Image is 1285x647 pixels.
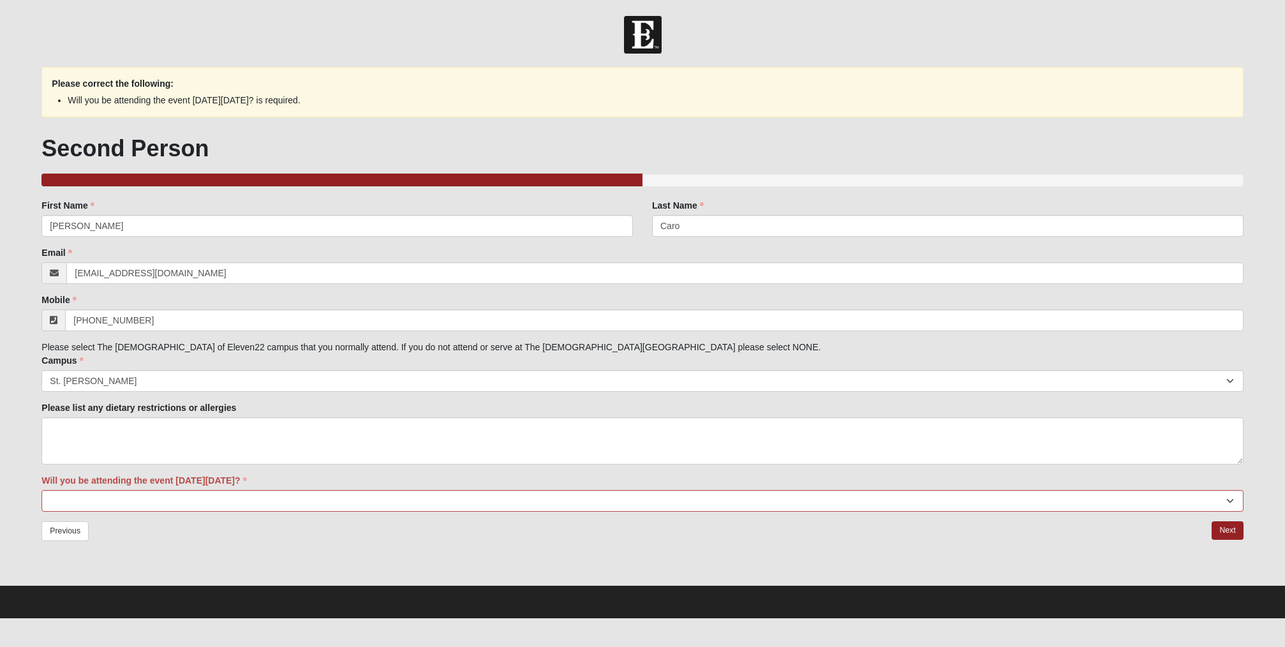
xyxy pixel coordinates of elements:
[41,521,89,541] a: Previous
[41,246,71,259] label: Email
[41,294,76,306] label: Mobile
[41,354,83,367] label: Campus
[41,199,1243,512] div: Please select The [DEMOGRAPHIC_DATA] of Eleven22 campus that you normally attend. If you do not a...
[41,474,246,487] label: Will you be attending the event [DATE][DATE]?
[1212,521,1243,540] a: Next
[41,401,236,414] label: Please list any dietary restrictions or allergies
[41,135,1243,162] h1: Second Person
[41,67,1243,117] div: Please correct the following:
[652,199,704,212] label: Last Name
[41,199,94,212] label: First Name
[624,16,662,54] img: Church of Eleven22 Logo
[68,94,1217,107] li: Will you be attending the event [DATE][DATE]? is required.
